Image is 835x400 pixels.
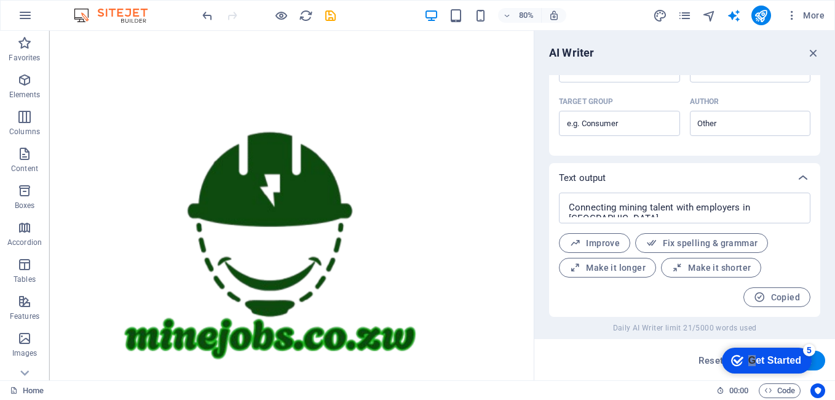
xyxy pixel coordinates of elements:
span: Improve [569,238,620,249]
button: Copied [743,287,810,307]
button: More [781,6,829,25]
button: text_generator [727,8,742,23]
button: Usercentrics [810,383,825,398]
input: Target group [559,114,680,134]
button: reload [298,8,313,23]
i: On resize automatically adjust zoom level to fit chosen device. [548,10,560,21]
p: Text output [559,172,606,184]
button: 80% [498,8,542,23]
div: Get Started [36,14,89,25]
div: Text output [549,193,820,317]
p: Content [11,164,38,174]
span: Make it shorter [671,262,751,274]
div: 5 [91,2,103,15]
button: Reset [692,351,730,370]
h6: 80% [516,8,536,23]
input: AuthorClear [694,114,787,132]
button: navigator [702,8,717,23]
i: Pages (Ctrl+Alt+S) [678,9,692,23]
p: Favorites [9,53,40,63]
p: Columns [9,127,40,137]
span: 00 00 [729,383,748,398]
img: Editor Logo [71,8,163,23]
span: Make it longer [569,262,646,274]
button: Improve [559,233,630,253]
button: Code [759,383,801,398]
span: : [738,386,740,395]
button: pages [678,8,692,23]
div: Text output [549,163,820,193]
i: Save (Ctrl+S) [323,9,338,23]
button: Make it longer [559,258,656,278]
i: Reload page [299,9,313,23]
h6: Session time [716,383,749,398]
span: Copied [754,292,800,303]
i: Navigator [702,9,716,23]
p: Features [10,311,39,321]
p: Tables [14,274,36,284]
button: design [653,8,668,23]
a: Click to cancel selection. Double-click to open Pages [10,383,44,398]
button: Make it shorter [661,258,761,278]
p: Accordion [7,238,42,247]
button: undo [200,8,215,23]
button: Fix spelling & grammar [635,233,768,253]
span: Code [764,383,795,398]
p: Elements [9,90,41,100]
p: Images [12,348,38,358]
button: publish [751,6,771,25]
i: Undo: Change image height (Ctrl+Z) [200,9,215,23]
i: Design (Ctrl+Alt+Y) [653,9,667,23]
h6: AI Writer [549,46,594,60]
i: AI Writer [727,9,741,23]
span: Daily AI Writer limit 21/5000 words used [613,323,757,333]
textarea: Connecting mining talent with employers in [GEOGRAPHIC_DATA]. [565,199,804,217]
span: More [786,9,825,22]
p: Boxes [15,201,35,210]
button: save [323,8,338,23]
div: Get Started 5 items remaining, 0% complete [10,6,100,32]
span: Reset [698,356,723,366]
span: Fix spelling & grammar [646,238,758,249]
p: Author [690,97,719,106]
p: Target group [559,97,613,106]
